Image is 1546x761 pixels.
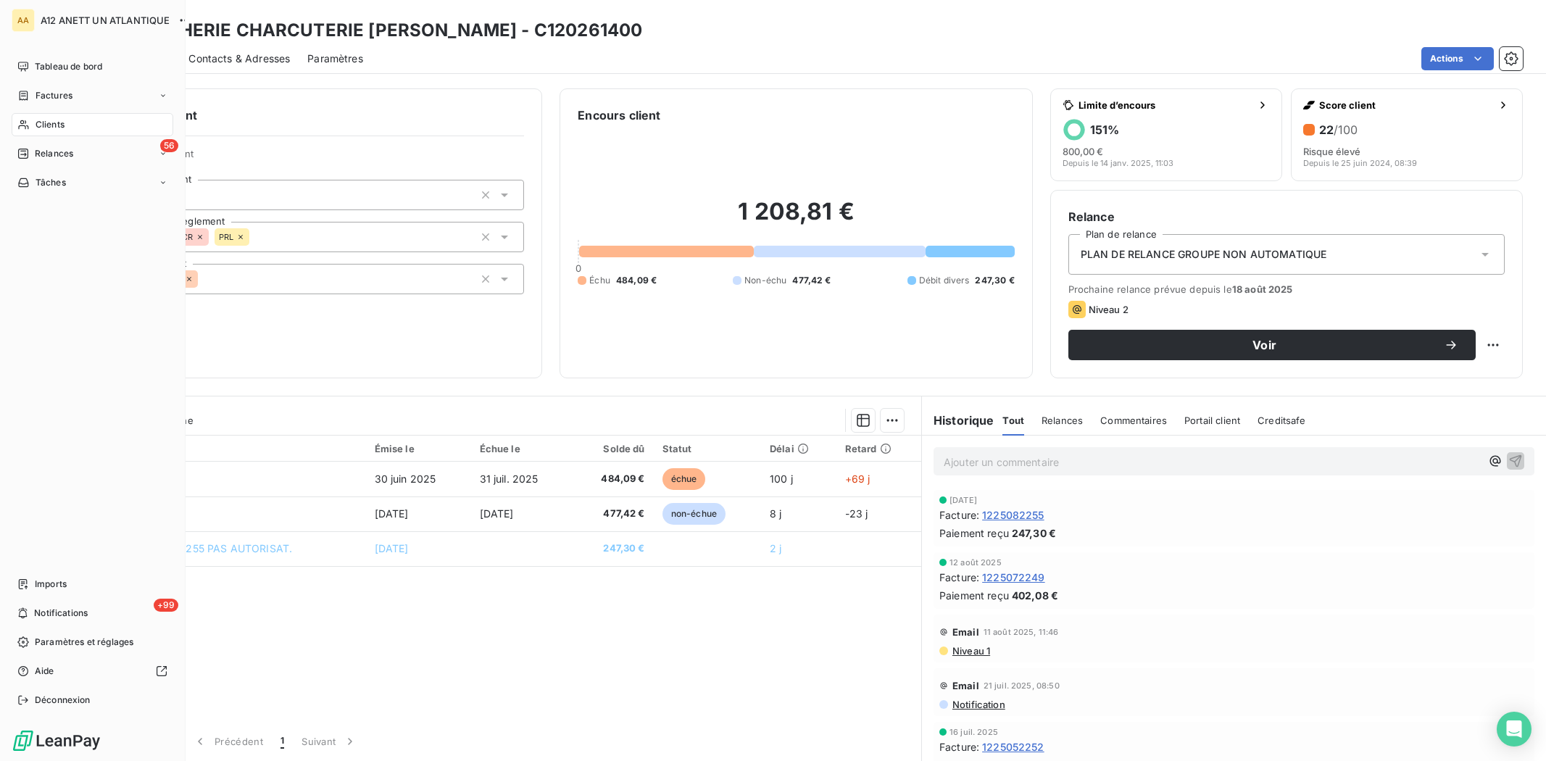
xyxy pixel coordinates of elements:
[35,147,73,160] span: Relances
[1319,122,1358,137] h6: 22
[188,51,290,66] span: Contacts & Adresses
[1012,525,1056,541] span: 247,30 €
[581,472,644,486] span: 484,09 €
[951,699,1005,710] span: Notification
[36,176,66,189] span: Tâches
[36,118,65,131] span: Clients
[845,443,913,454] div: Retard
[952,680,979,691] span: Email
[949,558,1002,567] span: 12 août 2025
[1421,47,1494,70] button: Actions
[662,443,752,454] div: Statut
[249,230,261,244] input: Ajouter une valeur
[1100,415,1167,426] span: Commentaires
[375,507,409,520] span: [DATE]
[1042,415,1083,426] span: Relances
[770,443,828,454] div: Délai
[982,570,1045,585] span: 1225072249
[293,726,366,757] button: Suivant
[939,525,1009,541] span: Paiement reçu
[1303,146,1360,157] span: Risque élevé
[480,473,539,485] span: 31 juil. 2025
[589,274,610,287] span: Échu
[662,468,706,490] span: échue
[1012,588,1058,603] span: 402,08 €
[949,496,977,504] span: [DATE]
[36,89,72,102] span: Factures
[1089,304,1129,315] span: Niveau 2
[1291,88,1523,181] button: Score client22/100Risque élevéDepuis le 25 juin 2024, 08:39
[480,507,514,520] span: [DATE]
[375,542,409,554] span: [DATE]
[581,507,644,521] span: 477,42 €
[198,273,209,286] input: Ajouter une valeur
[154,599,178,612] span: +99
[184,726,272,757] button: Précédent
[1319,99,1492,111] span: Score client
[219,233,233,241] span: PRL
[35,636,133,649] span: Paramètres et réglages
[35,694,91,707] span: Déconnexion
[12,9,35,32] div: AA
[1063,146,1103,157] span: 800,00 €
[845,507,868,520] span: -23 j
[1303,159,1417,167] span: Depuis le 25 juin 2024, 08:39
[616,274,657,287] span: 484,09 €
[581,443,644,454] div: Solde dû
[1090,122,1119,137] h6: 151 %
[35,60,102,73] span: Tableau de bord
[1079,99,1251,111] span: Limite d’encours
[34,607,88,620] span: Notifications
[1184,415,1240,426] span: Portail client
[128,17,642,43] h3: BOUCHERIE CHARCUTERIE [PERSON_NAME] - C120261400
[939,570,979,585] span: Facture :
[939,588,1009,603] span: Paiement reçu
[845,473,870,485] span: +69 j
[480,443,564,454] div: Échue le
[375,473,436,485] span: 30 juin 2025
[578,197,1014,241] h2: 1 208,81 €
[1081,247,1327,262] span: PLAN DE RELANCE GROUPE NON AUTOMATIQUE
[1497,712,1532,747] div: Open Intercom Messenger
[35,578,67,591] span: Imports
[951,645,990,657] span: Niveau 1
[949,728,998,736] span: 16 juil. 2025
[1068,283,1505,295] span: Prochaine relance prévue depuis le
[919,274,970,287] span: Débit divers
[578,107,660,124] h6: Encours client
[952,626,979,638] span: Email
[307,51,363,66] span: Paramètres
[1232,283,1293,295] span: 18 août 2025
[770,542,781,554] span: 2 j
[1334,122,1358,137] span: /100
[939,739,979,754] span: Facture :
[41,14,170,26] span: A12 ANETT UN ATLANTIQUE
[1002,415,1024,426] span: Tout
[922,412,994,429] h6: Historique
[1063,159,1173,167] span: Depuis le 14 janv. 2025, 11:03
[12,660,173,683] a: Aide
[939,507,979,523] span: Facture :
[1068,208,1505,225] h6: Relance
[662,503,726,525] span: non-échue
[117,148,524,168] span: Propriétés Client
[12,729,101,752] img: Logo LeanPay
[744,274,786,287] span: Non-échu
[115,542,293,554] span: LCR IMP F082255 PAS AUTORISAT.
[1258,415,1306,426] span: Creditsafe
[982,739,1044,754] span: 1225052252
[1050,88,1282,181] button: Limite d’encours151%800,00 €Depuis le 14 janv. 2025, 11:03
[272,726,293,757] button: 1
[1086,339,1444,351] span: Voir
[280,734,284,749] span: 1
[115,442,357,455] div: Référence
[1068,330,1476,360] button: Voir
[792,274,831,287] span: 477,42 €
[770,507,781,520] span: 8 j
[982,507,1044,523] span: 1225082255
[581,541,644,556] span: 247,30 €
[375,443,462,454] div: Émise le
[575,262,581,274] span: 0
[984,681,1060,690] span: 21 juil. 2025, 08:50
[35,665,54,678] span: Aide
